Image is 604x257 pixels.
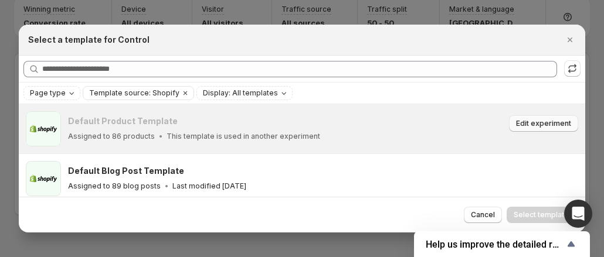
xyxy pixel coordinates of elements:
[68,132,155,141] p: Assigned to 86 products
[68,115,178,127] h3: Default Product Template
[426,239,564,250] span: Help us improve the detailed report for A/B campaigns
[172,181,246,191] p: Last modified [DATE]
[197,87,292,100] button: Display: All templates
[83,87,179,100] button: Template source: Shopify
[564,200,592,228] div: Open Intercom Messenger
[68,181,161,191] p: Assigned to 89 blog posts
[203,88,278,98] span: Display: All templates
[24,87,80,100] button: Page type
[68,165,184,177] h3: Default Blog Post Template
[464,207,502,223] button: Cancel
[26,161,61,196] img: Default Blog Post Template
[516,119,571,128] span: Edit experiment
[28,34,150,46] h2: Select a template for Control
[89,88,179,98] span: Template source: Shopify
[26,111,61,146] img: Default Product Template
[509,115,578,132] button: Edit experiment
[30,88,66,98] span: Page type
[562,32,578,48] button: Close
[426,237,578,251] button: Show survey - Help us improve the detailed report for A/B campaigns
[167,132,320,141] p: This template is used in another experiment
[471,210,495,220] span: Cancel
[179,87,191,100] button: Clear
